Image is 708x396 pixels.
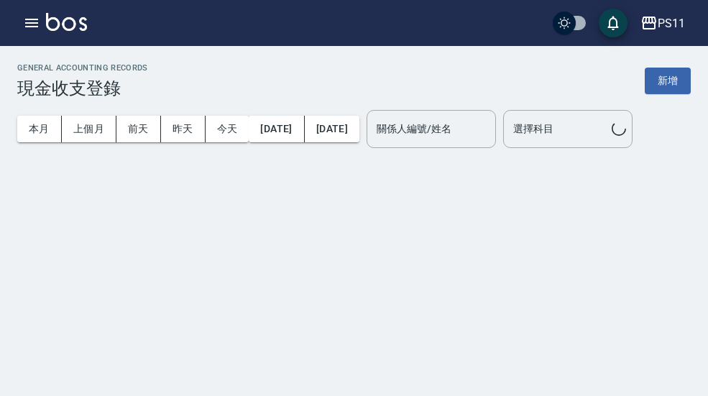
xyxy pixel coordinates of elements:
[305,116,359,142] button: [DATE]
[116,116,161,142] button: 前天
[658,14,685,32] div: PS11
[17,63,148,73] h2: GENERAL ACCOUNTING RECORDS
[249,116,304,142] button: [DATE]
[599,9,627,37] button: save
[17,116,62,142] button: 本月
[46,13,87,31] img: Logo
[635,9,691,38] button: PS11
[17,78,148,98] h3: 現金收支登錄
[645,68,691,94] button: 新增
[62,116,116,142] button: 上個月
[161,116,206,142] button: 昨天
[206,116,249,142] button: 今天
[645,73,691,87] a: 新增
